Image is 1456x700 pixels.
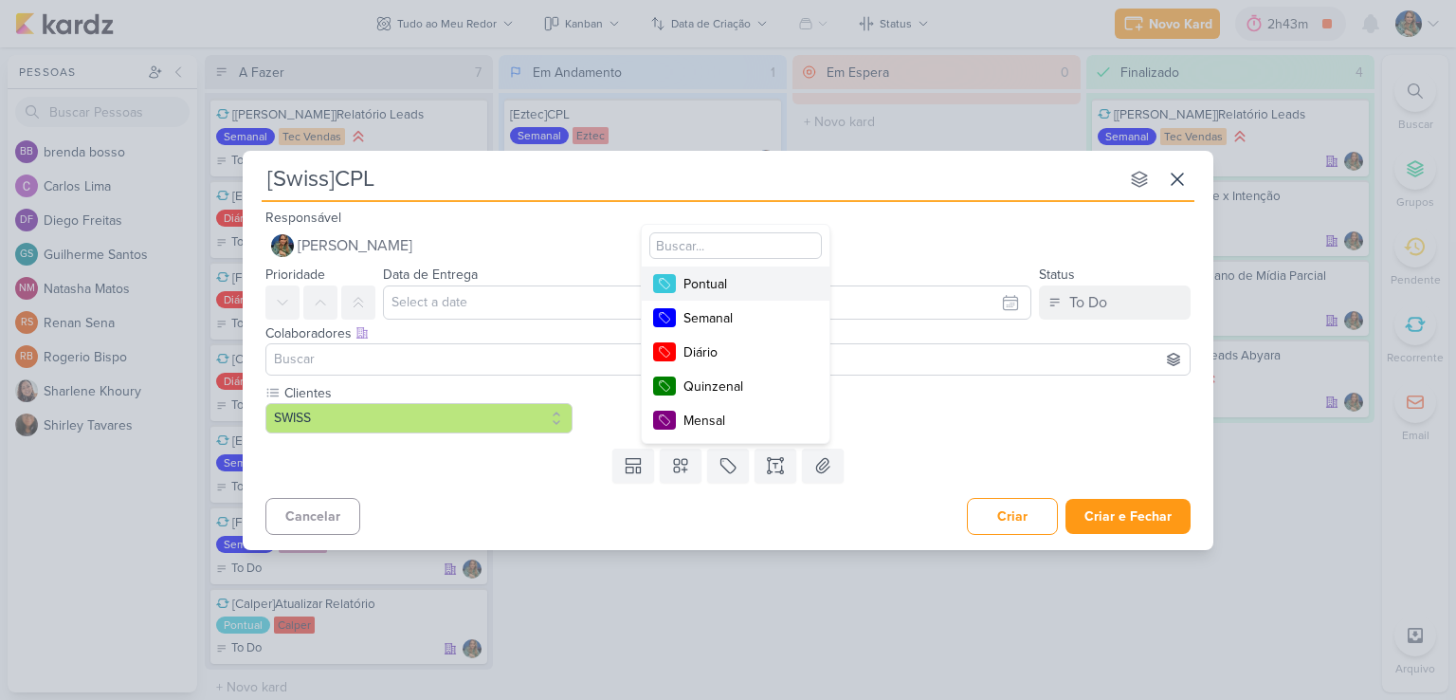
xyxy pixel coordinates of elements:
button: Semanal [642,301,829,335]
button: SWISS [265,403,573,433]
button: Quinzenal [642,369,829,403]
input: Kard Sem Título [262,162,1119,196]
img: Isabella Gutierres [271,234,294,257]
button: Pontual [642,267,829,301]
button: Diário [642,335,829,369]
button: Mensal [642,403,829,437]
div: Mensal [683,411,807,431]
button: Criar [967,498,1058,535]
div: Quinzenal [683,377,807,396]
label: Responsável [265,210,341,226]
div: Colaboradores [265,323,1191,343]
div: Diário [683,342,807,362]
label: Status [1039,267,1075,283]
label: Data de Entrega [383,267,478,283]
label: Clientes [282,383,573,403]
div: To Do [1069,291,1107,314]
button: To Do [1039,286,1191,320]
button: [PERSON_NAME] [265,229,1191,263]
label: Prioridade [265,267,325,283]
input: Buscar [270,348,1186,371]
button: Criar e Fechar [1065,499,1191,534]
div: Pontual [683,274,807,294]
span: [PERSON_NAME] [298,234,412,257]
input: Select a date [383,286,1031,320]
div: Semanal [683,308,807,328]
button: Cancelar [265,498,360,535]
input: Buscar... [649,232,822,259]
